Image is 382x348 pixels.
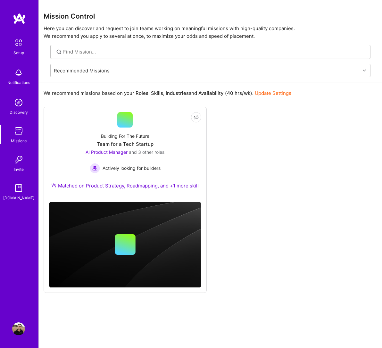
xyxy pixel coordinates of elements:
b: Roles [136,90,148,96]
div: Building For The Future [101,133,149,139]
div: [DOMAIN_NAME] [3,195,34,201]
span: AI Product Manager [86,149,128,155]
i: icon SearchGrey [55,48,63,56]
span: Actively looking for builders [103,165,161,171]
img: discovery [12,96,25,109]
b: Industries [166,90,189,96]
img: bell [12,66,25,79]
img: Invite [12,153,25,166]
a: User Avatar [11,322,27,335]
i: icon EyeClosed [194,115,199,120]
img: cover [49,202,201,288]
div: Invite [14,166,24,173]
b: Skills [151,90,163,96]
div: Recommended Missions [54,67,110,74]
a: Building For The FutureTeam for a Tech StartupAI Product Manager and 3 other rolesActively lookin... [49,112,201,197]
b: Availability (40 hrs/wk) [198,90,252,96]
img: guide book [12,182,25,195]
img: Ateam Purple Icon [51,183,56,188]
p: We recommend missions based on your , , and . [44,90,291,96]
input: Find Mission... [63,48,366,55]
img: teamwork [12,125,25,137]
img: logo [13,13,26,24]
div: Setup [13,49,24,56]
i: icon Chevron [363,69,366,72]
div: Discovery [10,109,28,116]
img: User Avatar [12,322,25,335]
img: Actively looking for builders [90,163,100,173]
div: Matched on Product Strategy, Roadmapping, and +1 more skill [51,182,199,189]
span: and 3 other roles [129,149,164,155]
div: Missions [11,137,27,144]
h3: Mission Control [44,12,377,20]
a: Update Settings [255,90,291,96]
div: Notifications [7,79,30,86]
img: setup [12,36,25,49]
p: Here you can discover and request to join teams working on meaningful missions with high-quality ... [44,25,377,40]
div: Team for a Tech Startup [97,141,154,147]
